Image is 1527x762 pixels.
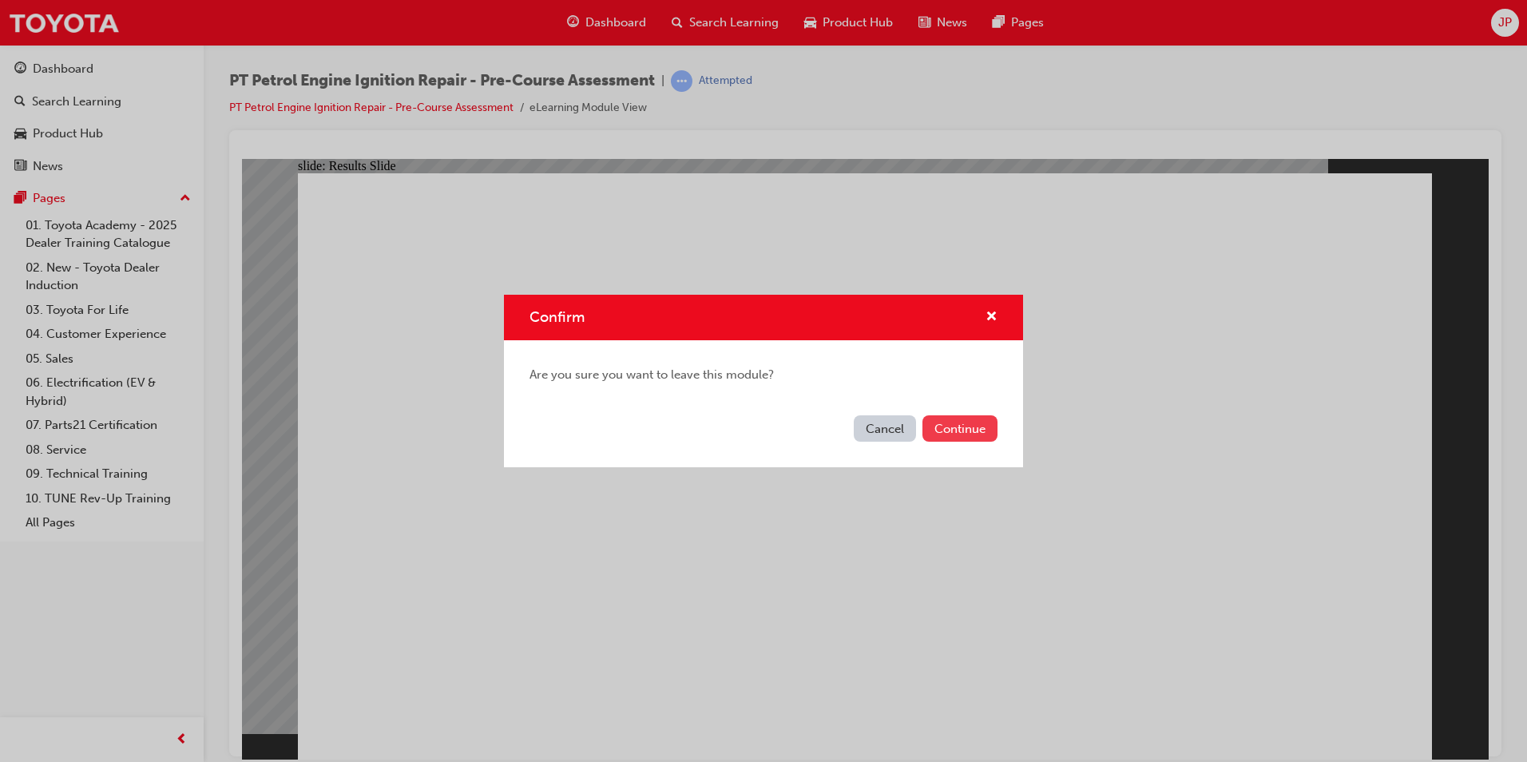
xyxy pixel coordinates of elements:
[854,415,916,442] button: Cancel
[986,308,998,327] button: cross-icon
[504,340,1023,410] div: Are you sure you want to leave this module?
[922,415,998,442] button: Continue
[986,311,998,325] span: cross-icon
[529,308,585,326] span: Confirm
[504,295,1023,467] div: Confirm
